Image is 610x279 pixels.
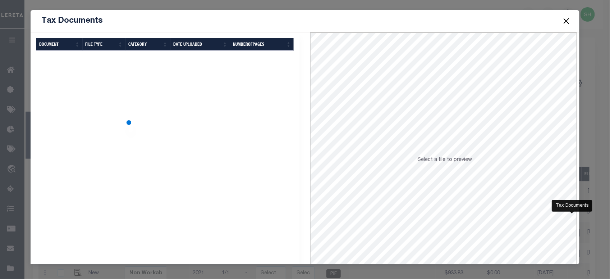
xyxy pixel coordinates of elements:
[418,157,472,162] span: Select a file to preview
[125,38,170,51] th: CATEGORY
[552,200,592,212] div: Tax Documents
[36,38,83,51] th: DOCUMENT
[170,38,230,51] th: Date Uploaded
[230,38,294,51] th: NumberOfPages
[83,38,126,51] th: FILE TYPE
